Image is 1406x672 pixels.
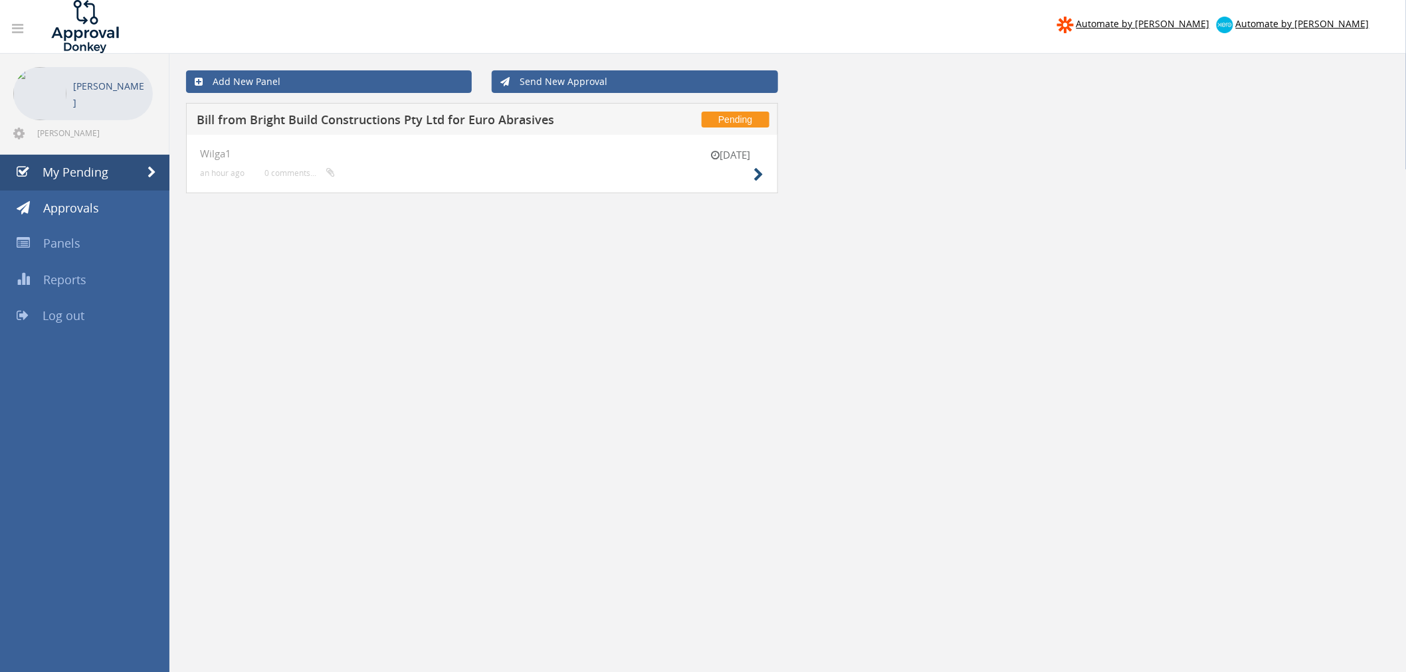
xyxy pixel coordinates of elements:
[43,235,80,251] span: Panels
[698,148,764,162] small: [DATE]
[1057,17,1074,33] img: zapier-logomark.png
[43,200,99,216] span: Approvals
[492,70,777,93] a: Send New Approval
[43,164,108,180] span: My Pending
[73,78,146,111] p: [PERSON_NAME]
[43,272,86,288] span: Reports
[1217,17,1233,33] img: xero-logo.png
[200,168,245,178] small: an hour ago
[264,168,335,178] small: 0 comments...
[197,114,596,130] h5: Bill from Bright Build Constructions Pty Ltd for Euro Abrasives
[186,70,472,93] a: Add New Panel
[37,127,150,138] span: [PERSON_NAME][EMAIL_ADDRESS][DOMAIN_NAME]
[200,148,764,159] h4: Wilga1
[702,112,769,127] span: Pending
[1076,17,1210,30] span: Automate by [PERSON_NAME]
[1236,17,1369,30] span: Automate by [PERSON_NAME]
[43,307,84,323] span: Log out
